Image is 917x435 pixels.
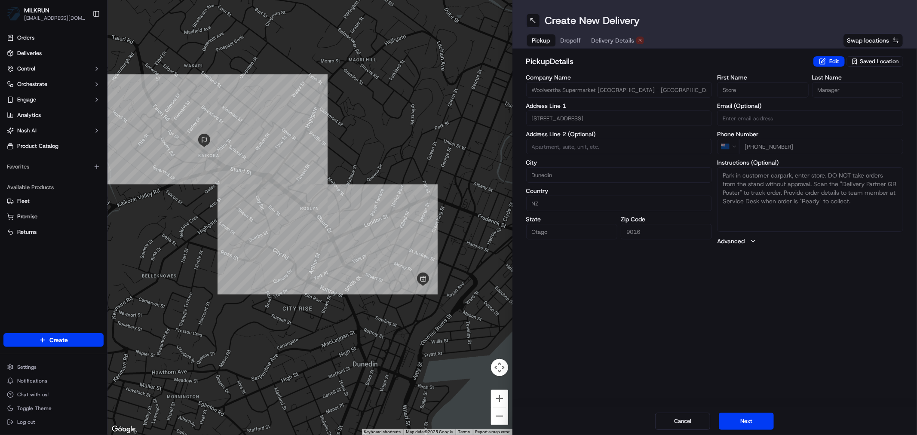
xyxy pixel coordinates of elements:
[3,46,104,60] a: Deliveries
[717,74,808,80] label: First Name
[24,6,49,15] button: MILKRUN
[3,194,104,208] button: Fleet
[3,389,104,401] button: Chat with us!
[3,124,104,138] button: Nash AI
[406,429,453,434] span: Map data ©2025 Google
[3,416,104,428] button: Log out
[846,55,903,67] button: Saved Location
[7,213,100,221] a: Promise
[526,188,712,194] label: Country
[491,359,508,376] button: Map camera controls
[526,196,712,211] input: Enter country
[3,62,104,76] button: Control
[717,82,808,98] input: Enter first name
[3,375,104,387] button: Notifications
[17,213,37,221] span: Promise
[17,364,37,371] span: Settings
[592,36,635,45] span: Delivery Details
[7,228,100,236] a: Returns
[843,34,903,47] button: Swap locations
[717,131,903,137] label: Phone Number
[3,160,104,174] div: Favorites
[526,224,617,239] input: Enter state
[526,167,712,183] input: Enter city
[526,110,712,126] input: Enter address
[717,110,903,126] input: Enter email address
[17,142,58,150] span: Product Catalog
[3,31,104,45] a: Orders
[717,159,903,165] label: Instructions (Optional)
[3,181,104,194] div: Available Products
[719,413,774,430] button: Next
[24,15,86,21] button: [EMAIL_ADDRESS][DOMAIN_NAME]
[655,413,710,430] button: Cancel
[475,429,510,434] a: Report a map error
[3,402,104,414] button: Toggle Theme
[17,197,30,205] span: Fleet
[17,111,41,119] span: Analytics
[739,139,903,154] input: Enter phone number
[3,108,104,122] a: Analytics
[458,429,470,434] a: Terms (opens in new tab)
[621,216,712,222] label: Zip Code
[7,7,21,21] img: MILKRUN
[717,237,903,245] button: Advanced
[526,103,712,109] label: Address Line 1
[17,80,47,88] span: Orchestrate
[17,96,36,104] span: Engage
[526,139,712,154] input: Apartment, suite, unit, etc.
[3,77,104,91] button: Orchestrate
[364,429,401,435] button: Keyboard shortcuts
[717,167,903,232] textarea: Park in customer carpark, enter store. DO NOT take orders from the stand without approval. Scan t...
[847,36,889,45] span: Swap locations
[813,56,845,67] button: Edit
[17,34,34,42] span: Orders
[17,405,52,412] span: Toggle Theme
[17,65,35,73] span: Control
[3,225,104,239] button: Returns
[3,361,104,373] button: Settings
[526,216,617,222] label: State
[812,74,903,80] label: Last Name
[3,333,104,347] button: Create
[491,390,508,407] button: Zoom in
[532,36,550,45] span: Pickup
[860,58,899,65] span: Saved Location
[110,424,138,435] img: Google
[526,159,712,165] label: City
[717,103,903,109] label: Email (Optional)
[7,197,100,205] a: Fleet
[17,391,49,398] span: Chat with us!
[3,139,104,153] a: Product Catalog
[17,419,35,426] span: Log out
[491,407,508,425] button: Zoom out
[526,131,712,137] label: Address Line 2 (Optional)
[17,127,37,135] span: Nash AI
[526,55,809,67] h2: pickup Details
[545,14,640,28] h1: Create New Delivery
[3,210,104,224] button: Promise
[49,336,68,344] span: Create
[526,82,712,98] input: Enter company name
[3,3,89,24] button: MILKRUNMILKRUN[EMAIL_ADDRESS][DOMAIN_NAME]
[526,74,712,80] label: Company Name
[561,36,581,45] span: Dropoff
[17,49,42,57] span: Deliveries
[3,93,104,107] button: Engage
[812,82,903,98] input: Enter last name
[717,237,745,245] label: Advanced
[17,377,47,384] span: Notifications
[17,228,37,236] span: Returns
[110,424,138,435] a: Open this area in Google Maps (opens a new window)
[621,224,712,239] input: Enter zip code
